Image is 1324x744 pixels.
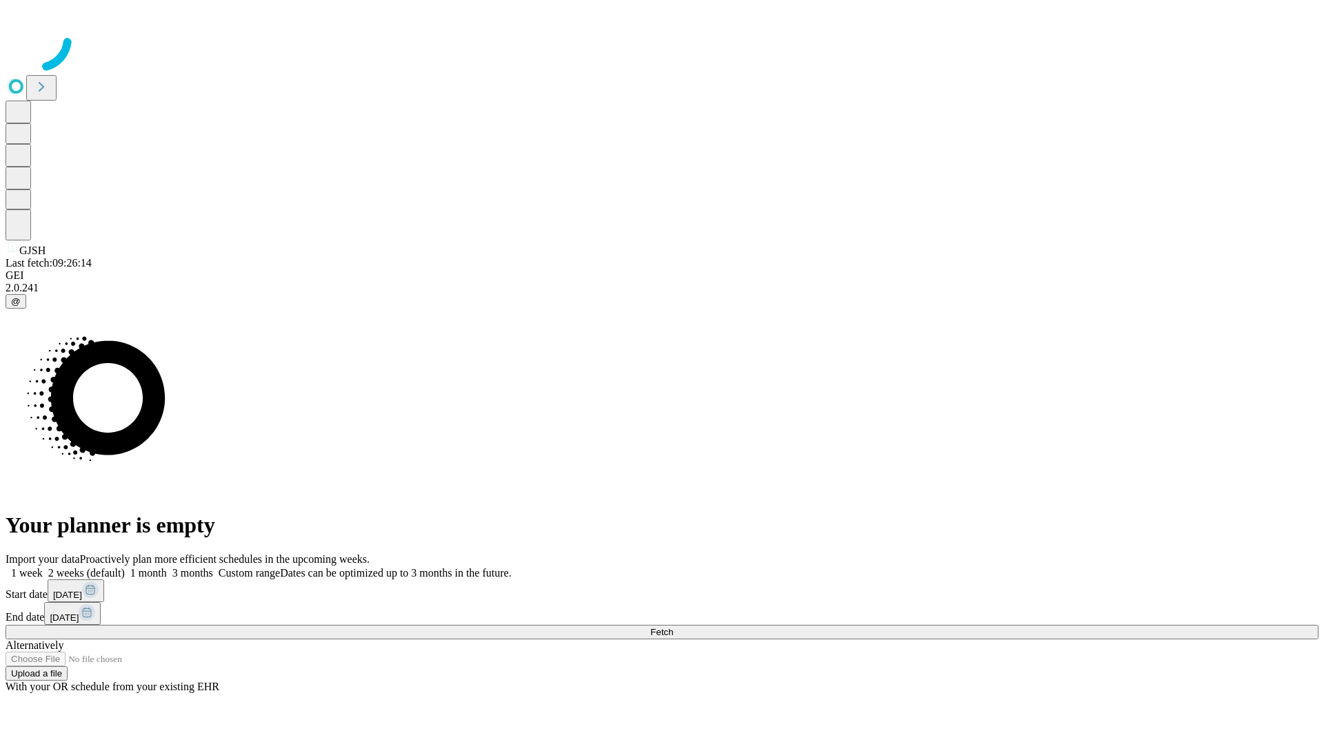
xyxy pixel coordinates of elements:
[53,590,82,600] span: [DATE]
[6,513,1318,538] h1: Your planner is empty
[19,245,46,256] span: GJSH
[219,567,280,579] span: Custom range
[6,282,1318,294] div: 2.0.241
[48,567,125,579] span: 2 weeks (default)
[6,553,80,565] span: Import your data
[172,567,213,579] span: 3 months
[6,681,219,692] span: With your OR schedule from your existing EHR
[48,579,104,602] button: [DATE]
[6,257,92,269] span: Last fetch: 09:26:14
[6,625,1318,639] button: Fetch
[6,639,63,651] span: Alternatively
[6,269,1318,282] div: GEI
[6,666,68,681] button: Upload a file
[44,602,101,625] button: [DATE]
[650,627,673,637] span: Fetch
[11,567,43,579] span: 1 week
[80,553,370,565] span: Proactively plan more efficient schedules in the upcoming weeks.
[130,567,167,579] span: 1 month
[6,602,1318,625] div: End date
[50,612,79,623] span: [DATE]
[280,567,511,579] span: Dates can be optimized up to 3 months in the future.
[11,296,21,307] span: @
[6,294,26,309] button: @
[6,579,1318,602] div: Start date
